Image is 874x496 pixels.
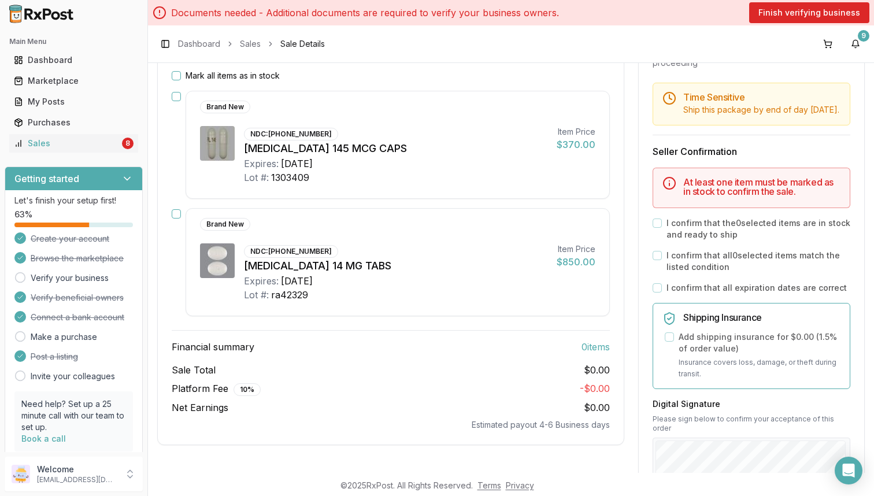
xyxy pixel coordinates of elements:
[244,288,269,302] div: Lot #:
[172,340,254,354] span: Financial summary
[37,475,117,484] p: [EMAIL_ADDRESS][DOMAIN_NAME]
[200,243,235,278] img: Rybelsus 14 MG TABS
[5,113,143,132] button: Purchases
[14,117,134,128] div: Purchases
[281,274,313,288] div: [DATE]
[200,218,250,231] div: Brand New
[683,105,839,114] span: Ship this package by end of day [DATE] .
[9,112,138,133] a: Purchases
[178,38,220,50] a: Dashboard
[14,54,134,66] div: Dashboard
[683,177,840,196] h5: At least one item must be marked as in stock to confirm the sale.
[584,363,610,377] span: $0.00
[9,37,138,46] h2: Main Menu
[31,371,115,382] a: Invite your colleagues
[14,75,134,87] div: Marketplace
[858,30,869,42] div: 9
[5,134,143,153] button: Sales8
[653,145,850,158] h3: Seller Confirmation
[271,171,309,184] div: 1303409
[122,138,134,149] div: 8
[679,331,840,354] label: Add shipping insurance for $0.00 ( 1.5 % of order value)
[14,96,134,108] div: My Posts
[5,72,143,90] button: Marketplace
[172,382,261,396] span: Platform Fee
[584,402,610,413] span: $0.00
[31,331,97,343] a: Make a purchase
[234,383,261,396] div: 10 %
[9,91,138,112] a: My Posts
[186,70,280,82] label: Mark all items as in stock
[5,51,143,69] button: Dashboard
[557,126,595,138] div: Item Price
[244,140,547,157] div: [MEDICAL_DATA] 145 MCG CAPS
[683,92,840,102] h5: Time Sensitive
[172,419,610,431] div: Estimated payout 4-6 Business days
[244,245,338,258] div: NDC: [PHONE_NUMBER]
[557,243,595,255] div: Item Price
[653,414,850,433] p: Please sign below to confirm your acceptance of this order
[557,138,595,151] div: $370.00
[5,5,79,23] img: RxPost Logo
[31,272,109,284] a: Verify your business
[21,434,66,443] a: Book a call
[683,313,840,322] h5: Shipping Insurance
[9,50,138,71] a: Dashboard
[557,255,595,269] div: $850.00
[200,126,235,161] img: Linzess 145 MCG CAPS
[9,133,138,154] a: Sales8
[477,480,501,490] a: Terms
[178,38,325,50] nav: breadcrumb
[14,209,32,220] span: 63 %
[37,464,117,475] p: Welcome
[506,480,534,490] a: Privacy
[5,92,143,111] button: My Posts
[172,401,228,414] span: Net Earnings
[12,465,30,483] img: User avatar
[171,6,559,20] p: Documents needed - Additional documents are required to verify your business owners.
[653,398,850,410] h3: Digital Signature
[666,250,850,273] label: I confirm that all 0 selected items match the listed condition
[21,398,126,433] p: Need help? Set up a 25 minute call with our team to set up.
[244,157,279,171] div: Expires:
[271,288,308,302] div: ra42329
[31,292,124,303] span: Verify beneficial owners
[580,383,610,394] span: - $0.00
[749,2,869,23] button: Finish verifying business
[835,457,862,484] div: Open Intercom Messenger
[244,128,338,140] div: NDC: [PHONE_NUMBER]
[666,282,847,294] label: I confirm that all expiration dates are correct
[31,233,109,245] span: Create your account
[281,157,313,171] div: [DATE]
[200,101,250,113] div: Brand New
[31,253,124,264] span: Browse the marketplace
[14,172,79,186] h3: Getting started
[31,351,78,362] span: Post a listing
[679,357,840,379] p: Insurance covers loss, damage, or theft during transit.
[172,363,216,377] span: Sale Total
[31,312,124,323] span: Connect a bank account
[14,138,120,149] div: Sales
[240,38,261,50] a: Sales
[280,38,325,50] span: Sale Details
[666,217,850,240] label: I confirm that the 0 selected items are in stock and ready to ship
[14,195,133,206] p: Let's finish your setup first!
[244,274,279,288] div: Expires:
[9,71,138,91] a: Marketplace
[846,35,865,53] button: 9
[582,340,610,354] span: 0 item s
[244,258,547,274] div: [MEDICAL_DATA] 14 MG TABS
[244,171,269,184] div: Lot #:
